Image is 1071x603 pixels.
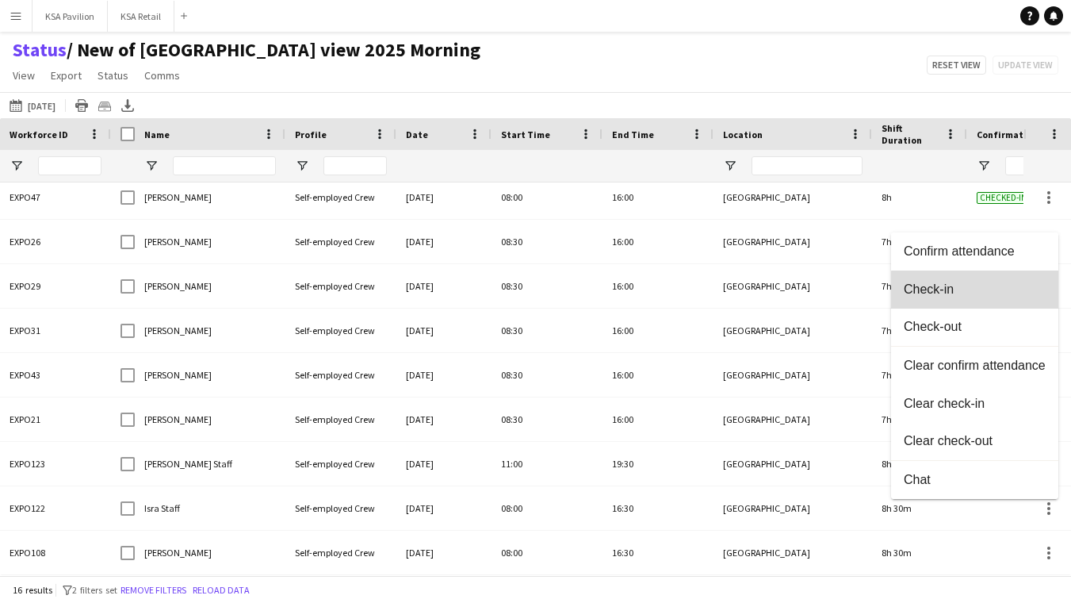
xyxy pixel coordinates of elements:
[891,347,1058,385] button: Clear confirm attendance
[904,282,1046,296] span: Check-in
[904,244,1046,258] span: Confirm attendance
[891,309,1058,347] button: Check-out
[891,385,1058,423] button: Clear check-in
[891,232,1058,271] button: Confirm attendance
[891,423,1058,461] button: Clear check-out
[904,396,1046,410] span: Clear check-in
[891,271,1058,309] button: Check-in
[904,358,1046,372] span: Clear confirm attendance
[904,434,1046,448] span: Clear check-out
[891,461,1058,499] button: Chat
[904,320,1046,334] span: Check-out
[904,472,1046,486] span: Chat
